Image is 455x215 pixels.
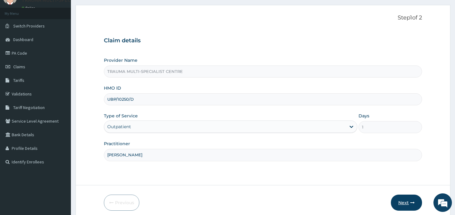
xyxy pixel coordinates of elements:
[3,147,117,168] textarea: Type your message and hit 'Enter'
[13,64,25,70] span: Claims
[104,113,138,119] label: Type of Service
[104,149,422,161] input: Enter Name
[359,113,369,119] label: Days
[36,67,85,129] span: We're online!
[104,85,121,91] label: HMO ID
[32,35,104,43] div: Chat with us now
[104,195,139,211] button: Previous
[104,57,137,63] label: Provider Name
[104,37,422,44] h3: Claim details
[13,78,24,83] span: Tariffs
[13,105,45,110] span: Tariff Negotiation
[104,141,130,147] label: Practitioner
[101,3,116,18] div: Minimize live chat window
[104,93,422,105] input: Enter HMO ID
[13,23,45,29] span: Switch Providers
[391,195,422,211] button: Next
[22,6,36,10] a: Online
[104,15,422,21] p: Step 1 of 2
[11,31,25,46] img: d_794563401_company_1708531726252_794563401
[13,37,33,42] span: Dashboard
[107,124,131,130] div: Outpatient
